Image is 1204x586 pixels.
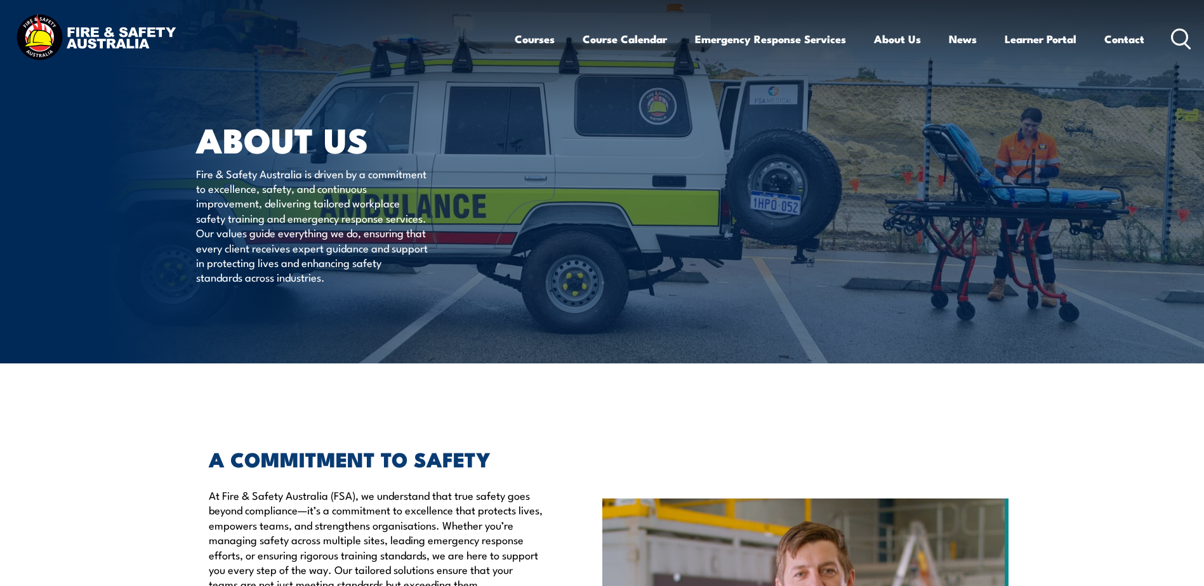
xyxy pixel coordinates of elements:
a: Learner Portal [1005,22,1076,56]
a: News [949,22,977,56]
a: Course Calendar [583,22,667,56]
h2: A COMMITMENT TO SAFETY [209,450,544,467]
a: About Us [874,22,921,56]
h1: About Us [196,124,510,154]
p: Fire & Safety Australia is driven by a commitment to excellence, safety, and continuous improveme... [196,166,428,285]
a: Emergency Response Services [695,22,846,56]
a: Courses [515,22,555,56]
a: Contact [1104,22,1144,56]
